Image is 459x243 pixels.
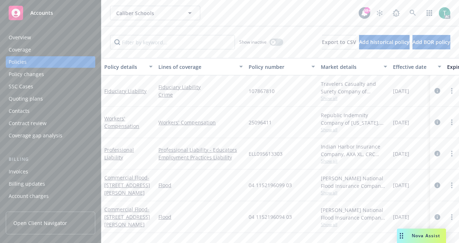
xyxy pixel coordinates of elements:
a: Invoices [6,166,95,177]
a: Professional Liability [104,146,134,161]
div: 99+ [364,7,370,14]
span: Nova Assist [412,233,440,239]
div: Invoices [9,166,28,177]
span: Add historical policy [359,39,410,45]
span: Show all [321,127,387,133]
input: Filter by keyword... [110,35,235,49]
span: [DATE] [393,87,409,95]
a: more [447,118,456,127]
span: Accounts [30,10,53,16]
a: Fiduciary Liability [158,83,243,91]
a: circleInformation [433,87,442,95]
a: Overview [6,32,95,43]
button: Caliber Schools [110,6,200,20]
a: Contract review [6,118,95,129]
a: more [447,213,456,221]
a: Professional Liability - Educators [158,146,243,154]
a: Quoting plans [6,93,95,105]
span: [DATE] [393,119,409,126]
a: Employment Practices Liability [158,154,243,161]
span: 25096411 [249,119,272,126]
a: Contacts [6,105,95,117]
a: Coverage gap analysis [6,130,95,141]
div: [PERSON_NAME] National Flood Insurance Company, [PERSON_NAME] Flood [321,206,387,221]
div: Travelers Casualty and Surety Company of America, Travelers Insurance [321,80,387,95]
div: Installment plans [9,203,51,214]
a: Search [406,6,420,20]
a: circleInformation [433,213,442,221]
span: 04 1152196094 03 [249,213,292,221]
div: Billing updates [9,178,45,190]
div: Account charges [9,190,49,202]
a: Billing updates [6,178,95,190]
span: 04 1152196099 03 [249,181,292,189]
a: Workers' Compensation [158,119,243,126]
span: [DATE] [393,213,409,221]
button: Policy number [246,58,318,75]
button: Export to CSV [322,35,356,49]
span: - [STREET_ADDRESS][PERSON_NAME] [104,206,150,228]
button: Market details [318,58,390,75]
a: more [447,181,456,190]
div: Overview [9,32,31,43]
div: Policy number [249,63,307,71]
a: Stop snowing [372,6,387,20]
a: circleInformation [433,118,442,127]
a: Policy changes [6,69,95,80]
a: more [447,87,456,95]
a: Policies [6,56,95,68]
span: [DATE] [393,181,409,189]
div: Market details [321,63,379,71]
a: Coverage [6,44,95,56]
div: Policy changes [9,69,44,80]
div: Policies [9,56,27,68]
div: Billing [6,156,95,163]
a: Commercial Flood [104,174,150,196]
a: circleInformation [433,149,442,158]
span: [DATE] [393,150,409,158]
span: Show all [321,190,387,196]
div: [PERSON_NAME] National Flood Insurance Company, [PERSON_NAME] Flood [321,174,387,190]
button: Add BOR policy [412,35,450,49]
span: Show all [321,95,387,101]
button: Lines of coverage [156,58,246,75]
div: Lines of coverage [158,63,235,71]
span: Export to CSV [322,39,356,45]
a: Fiduciary Liability [104,88,147,94]
button: Add historical policy [359,35,410,49]
a: Report a Bug [389,6,403,20]
a: Switch app [422,6,437,20]
a: Installment plans [6,203,95,214]
span: Show inactive [239,39,267,45]
a: circleInformation [433,181,442,190]
img: photo [439,7,450,19]
div: Effective date [393,63,433,71]
span: - [STREET_ADDRESS][PERSON_NAME] [104,174,150,196]
div: Republic Indemnity Company of [US_STATE], [GEOGRAPHIC_DATA] Indemnity [321,111,387,127]
a: more [447,149,456,158]
a: Commercial Flood [104,206,150,228]
div: Policy details [104,63,145,71]
a: Accounts [6,3,95,23]
a: Flood [158,213,243,221]
div: Coverage gap analysis [9,130,62,141]
button: Policy details [101,58,156,75]
span: Show all [321,158,387,164]
div: Contract review [9,118,47,129]
div: Drag to move [397,229,406,243]
div: SSC Cases [9,81,33,92]
div: Coverage [9,44,31,56]
div: Contacts [9,105,30,117]
button: Effective date [390,58,444,75]
span: Show all [321,221,387,227]
a: Workers' Compensation [104,115,139,129]
span: ELL095613303 [249,150,283,158]
a: Flood [158,181,243,189]
div: Quoting plans [9,93,43,105]
span: 107867810 [249,87,275,95]
a: Crime [158,91,243,98]
a: Account charges [6,190,95,202]
button: Nova Assist [397,229,446,243]
div: Indian Harbor Insurance Company, AXA XL, CRC Group [321,143,387,158]
span: Add BOR policy [412,39,450,45]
